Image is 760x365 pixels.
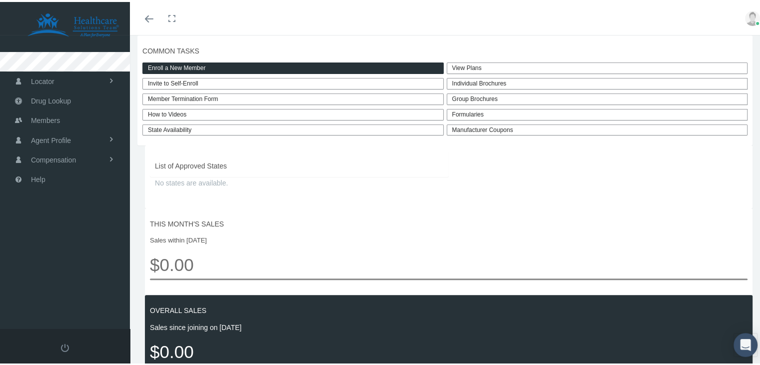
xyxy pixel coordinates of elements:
[142,60,444,72] a: Enroll a New Member
[447,76,748,87] div: Individual Brochures
[150,233,748,243] span: Sales within [DATE]
[13,11,133,36] img: HEALTHCARE SOLUTIONS TEAM, LLC
[142,76,444,87] a: Invite to Self-Enroll
[447,60,748,72] a: View Plans
[447,107,748,118] div: Formularies
[31,129,71,148] span: Agent Profile
[142,107,444,118] a: How to Videos
[155,175,444,186] span: No states are available.
[142,43,748,54] span: COMMON TASKS
[150,320,748,331] span: Sales since joining on [DATE]
[447,122,748,134] a: Manufacturer Coupons
[447,91,748,103] div: Group Brochures
[745,9,760,24] img: user-placeholder.jpg
[150,336,748,363] span: $0.00
[142,122,444,134] a: State Availability
[31,109,60,128] span: Members
[31,148,76,167] span: Compensation
[150,249,748,276] span: $0.00
[150,216,748,227] span: THIS MONTH'S SALES
[734,331,758,355] div: Open Intercom Messenger
[142,91,444,103] a: Member Termination Form
[155,158,444,169] span: List of Approved States
[31,168,45,187] span: Help
[31,70,54,89] span: Locator
[150,303,748,314] span: OVERALL SALES
[31,89,71,108] span: Drug Lookup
